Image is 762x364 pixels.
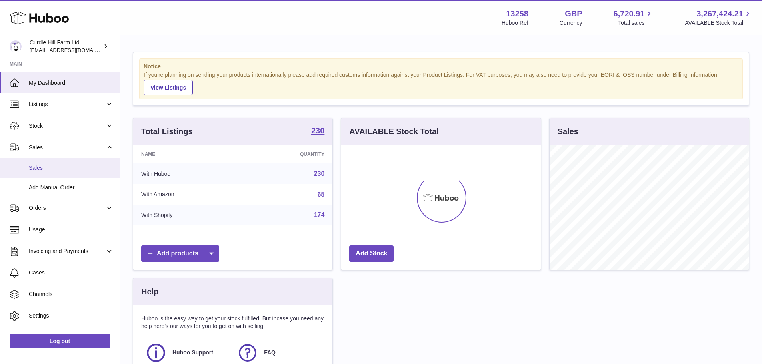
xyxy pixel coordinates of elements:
[264,349,276,356] span: FAQ
[133,184,242,205] td: With Amazon
[685,8,752,27] a: 3,267,424.21 AVAILABLE Stock Total
[311,127,324,135] strong: 230
[29,184,114,191] span: Add Manual Order
[133,145,242,163] th: Name
[29,269,114,276] span: Cases
[29,204,105,212] span: Orders
[314,170,325,177] a: 230
[242,145,333,163] th: Quantity
[614,8,645,19] span: 6,720.91
[311,127,324,136] a: 230
[502,19,528,27] div: Huboo Ref
[133,163,242,184] td: With Huboo
[144,80,193,95] a: View Listings
[696,8,743,19] span: 3,267,424.21
[141,126,193,137] h3: Total Listings
[145,342,229,364] a: Huboo Support
[565,8,582,19] strong: GBP
[349,126,438,137] h3: AVAILABLE Stock Total
[506,8,528,19] strong: 13258
[349,245,394,262] a: Add Stock
[29,79,114,87] span: My Dashboard
[685,19,752,27] span: AVAILABLE Stock Total
[29,226,114,233] span: Usage
[237,342,320,364] a: FAQ
[618,19,654,27] span: Total sales
[144,71,738,95] div: If you're planning on sending your products internationally please add required customs informati...
[29,312,114,320] span: Settings
[314,211,325,218] a: 174
[141,286,158,297] h3: Help
[560,19,582,27] div: Currency
[172,349,213,356] span: Huboo Support
[614,8,654,27] a: 6,720.91 Total sales
[318,191,325,198] a: 65
[29,247,105,255] span: Invoicing and Payments
[29,290,114,298] span: Channels
[144,63,738,70] strong: Notice
[141,315,324,330] p: Huboo is the easy way to get your stock fulfilled. But incase you need any help here's our ways f...
[29,122,105,130] span: Stock
[133,205,242,225] td: With Shopify
[29,101,105,108] span: Listings
[141,245,219,262] a: Add products
[10,334,110,348] a: Log out
[10,40,22,52] img: internalAdmin-13258@internal.huboo.com
[29,144,105,151] span: Sales
[29,164,114,172] span: Sales
[30,47,118,53] span: [EMAIL_ADDRESS][DOMAIN_NAME]
[558,126,578,137] h3: Sales
[30,39,102,54] div: Curdle Hill Farm Ltd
